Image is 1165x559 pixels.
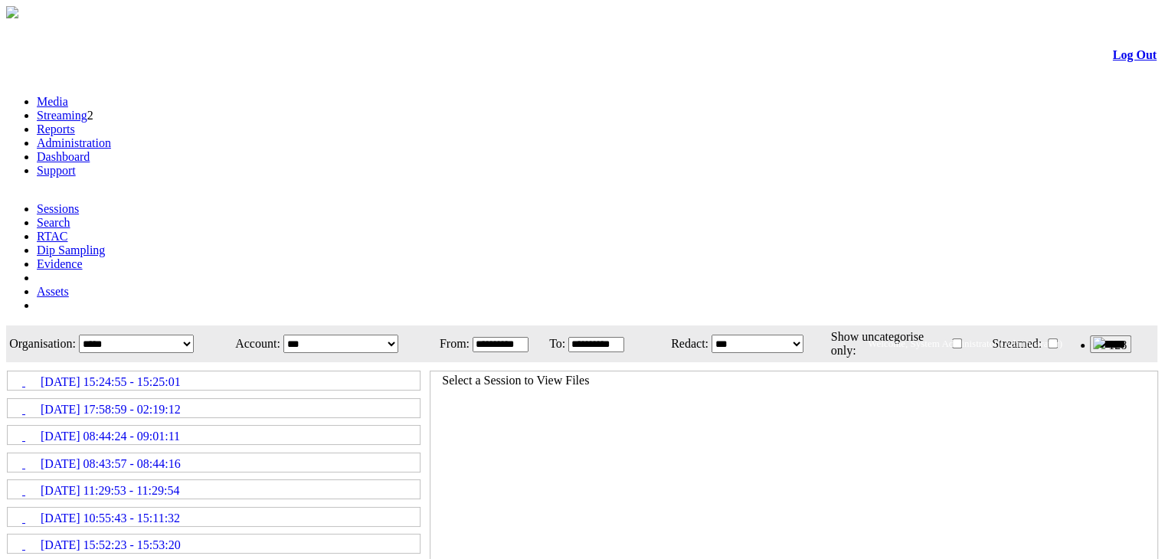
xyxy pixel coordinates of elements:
a: Assets [37,285,69,298]
span: [DATE] 17:58:59 - 02:19:12 [41,403,181,417]
a: [DATE] 15:24:55 - 15:25:01 [8,372,419,389]
a: Sessions [37,202,79,215]
a: Streaming [37,109,87,122]
a: Support [37,164,76,177]
td: Select a Session to View Files [441,373,590,388]
a: [DATE] 08:43:57 - 08:44:16 [8,454,419,471]
a: [DATE] 15:52:23 - 15:53:20 [8,535,419,552]
a: Search [37,216,70,229]
span: Show uncategorise only: [831,330,924,357]
span: [DATE] 15:52:23 - 15:53:20 [41,538,181,552]
a: [DATE] 08:44:24 - 09:01:11 [8,427,419,443]
a: Media [37,95,68,108]
span: Welcome, System Administrator (Administrator) [868,338,1062,349]
span: 128 [1108,338,1127,351]
a: [DATE] 11:29:53 - 11:29:54 [8,481,419,498]
td: Redact: [640,327,709,361]
td: Account: [224,327,281,361]
span: [DATE] 15:24:55 - 15:25:01 [41,375,181,389]
a: Evidence [37,257,83,270]
span: [DATE] 08:43:57 - 08:44:16 [41,457,181,471]
a: Reports [37,123,75,136]
a: [DATE] 10:55:43 - 15:11:32 [8,508,419,525]
span: 2 [87,109,93,122]
a: Dip Sampling [37,244,105,257]
span: [DATE] 11:29:53 - 11:29:54 [41,484,179,498]
span: [DATE] 08:44:24 - 09:01:11 [41,430,180,443]
span: [DATE] 10:55:43 - 15:11:32 [41,512,180,525]
img: arrow-3.png [6,6,18,18]
a: [DATE] 17:58:59 - 02:19:12 [8,400,419,417]
img: bell25.png [1093,337,1105,349]
td: From: [431,327,470,361]
a: RTAC [37,230,67,243]
td: To: [545,327,567,361]
a: Administration [37,136,111,149]
a: Log Out [1113,48,1157,61]
td: Organisation: [8,327,77,361]
a: Dashboard [37,150,90,163]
